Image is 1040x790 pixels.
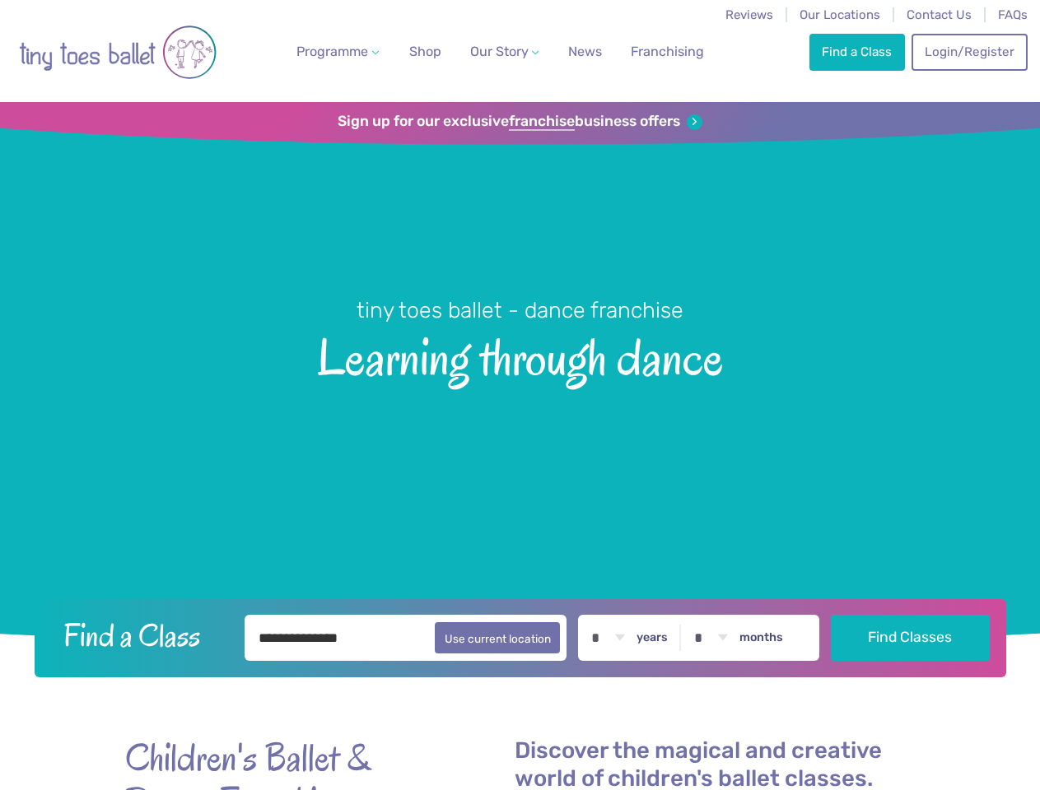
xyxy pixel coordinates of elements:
[19,11,217,94] img: tiny toes ballet
[907,7,972,22] a: Contact Us
[357,297,683,323] small: tiny toes ballet - dance franchise
[409,44,441,59] span: Shop
[470,44,529,59] span: Our Story
[624,35,711,68] a: Franchising
[912,34,1027,70] a: Login/Register
[725,7,773,22] a: Reviews
[463,35,545,68] a: Our Story
[562,35,609,68] a: News
[509,113,575,131] strong: franchise
[296,44,368,59] span: Programme
[50,615,233,656] h2: Find a Class
[290,35,385,68] a: Programme
[631,44,704,59] span: Franchising
[998,7,1028,22] a: FAQs
[831,615,990,661] button: Find Classes
[739,630,783,645] label: months
[809,34,905,70] a: Find a Class
[403,35,448,68] a: Shop
[800,7,880,22] a: Our Locations
[338,113,702,131] a: Sign up for our exclusivefranchisebusiness offers
[435,622,561,653] button: Use current location
[26,325,1014,386] span: Learning through dance
[568,44,602,59] span: News
[637,630,668,645] label: years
